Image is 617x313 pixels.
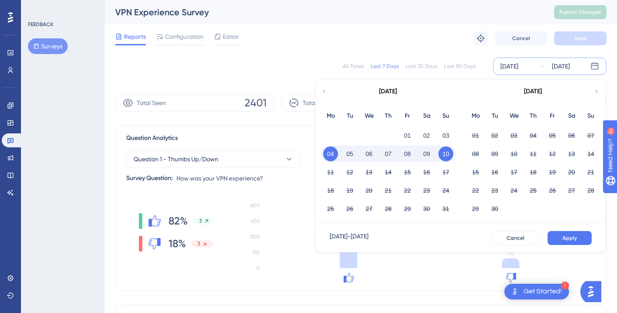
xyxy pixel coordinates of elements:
[362,146,376,161] button: 06
[400,128,415,143] button: 01
[359,111,379,121] div: We
[28,38,68,54] button: Surveys
[545,183,560,198] button: 26
[574,35,586,42] span: Save
[223,31,239,42] span: Editor
[468,128,483,143] button: 01
[487,146,502,161] button: 09
[250,202,260,208] tspan: 600
[379,111,398,121] div: Th
[400,183,415,198] button: 22
[321,111,340,121] div: Mo
[340,111,359,121] div: Tu
[419,201,434,216] button: 30
[524,86,542,97] div: [DATE]
[500,61,518,71] div: [DATE]
[507,249,514,258] tspan: 94
[583,165,598,180] button: 21
[581,111,600,121] div: Su
[251,218,260,224] tspan: 450
[526,128,541,143] button: 04
[492,231,539,245] button: Cancel
[199,218,202,225] span: 3
[507,183,521,198] button: 24
[468,146,483,161] button: 08
[545,128,560,143] button: 05
[564,165,579,180] button: 20
[419,183,434,198] button: 23
[362,201,376,216] button: 27
[126,133,178,143] span: Question Analytics
[564,183,579,198] button: 27
[507,235,524,242] span: Cancel
[552,61,570,71] div: [DATE]
[438,165,453,180] button: 17
[526,146,541,161] button: 11
[526,183,541,198] button: 25
[256,265,260,271] tspan: 0
[562,111,581,121] div: Sa
[362,183,376,198] button: 20
[504,284,569,299] div: Open Get Started! checklist, remaining modules: 1
[438,201,453,216] button: 31
[381,201,396,216] button: 28
[510,286,520,297] img: launcher-image-alternative-text
[28,21,53,28] div: FEEDBACK
[524,287,562,296] div: Get Started!
[507,146,521,161] button: 10
[559,9,601,16] span: Publish Changes
[487,201,502,216] button: 30
[583,146,598,161] button: 14
[342,165,357,180] button: 12
[400,201,415,216] button: 29
[468,165,483,180] button: 15
[398,111,417,121] div: Fr
[342,146,357,161] button: 05
[245,96,267,110] span: 2401
[554,5,607,19] button: Publish Changes
[468,183,483,198] button: 22
[548,231,592,245] button: Apply
[504,111,524,121] div: We
[526,165,541,180] button: 18
[507,128,521,143] button: 03
[343,63,364,70] div: All Times
[342,201,357,216] button: 26
[554,31,607,45] button: Save
[21,2,55,13] span: Need Help?
[564,128,579,143] button: 06
[400,146,415,161] button: 08
[381,183,396,198] button: 21
[487,183,502,198] button: 23
[444,63,476,70] div: Last 90 Days
[545,165,560,180] button: 19
[323,183,338,198] button: 18
[495,31,547,45] button: Cancel
[487,165,502,180] button: 16
[342,183,357,198] button: 19
[417,111,436,121] div: Sa
[379,86,397,97] div: [DATE]
[126,150,301,168] button: Question 1 - Thumbs Up/Down
[419,146,434,161] button: 09
[303,98,348,108] span: Total Responses
[583,183,598,198] button: 28
[466,111,485,121] div: Mo
[137,98,166,108] span: Total Seen
[124,31,146,42] span: Reports
[250,234,260,240] tspan: 300
[323,146,338,161] button: 04
[371,63,399,70] div: Last 7 Days
[197,240,200,247] span: 3
[362,165,376,180] button: 13
[436,111,455,121] div: Su
[381,146,396,161] button: 07
[176,173,263,184] span: How was your VPN experience?
[330,231,369,245] div: [DATE] - [DATE]
[169,237,186,251] span: 18%
[583,128,598,143] button: 07
[487,128,502,143] button: 02
[59,4,65,11] div: 9+
[165,31,203,42] span: Configuration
